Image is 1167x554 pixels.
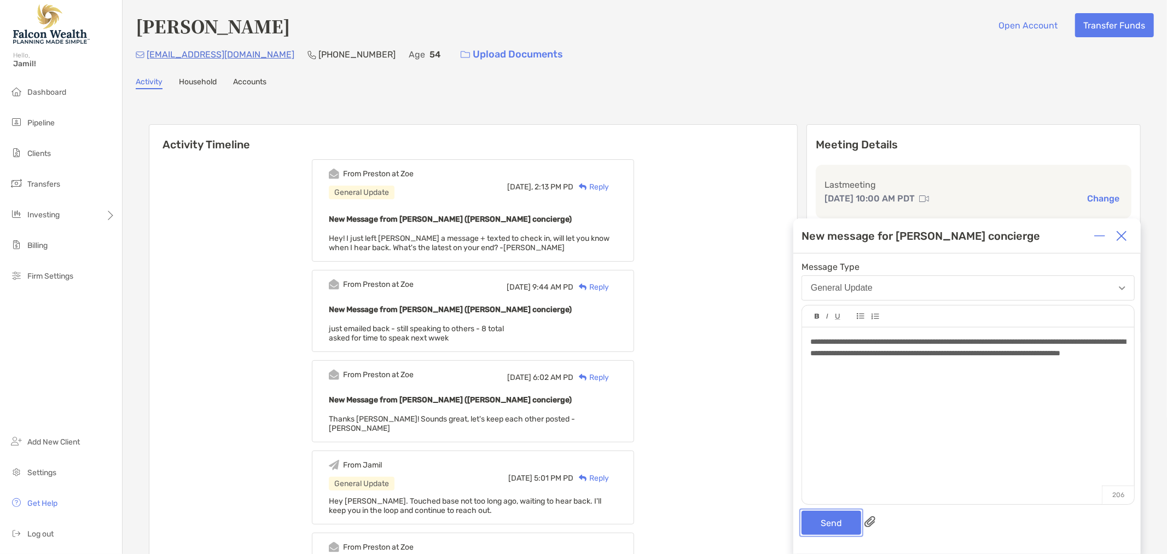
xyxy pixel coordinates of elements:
[343,460,382,470] div: From Jamil
[835,314,840,320] img: Editor control icon
[329,215,572,224] b: New Message from [PERSON_NAME] ([PERSON_NAME] concierge)
[329,169,339,179] img: Event icon
[825,192,915,205] p: [DATE] 10:00 AM PDT
[919,194,929,203] img: communication type
[329,305,572,314] b: New Message from [PERSON_NAME] ([PERSON_NAME] concierge)
[149,125,797,151] h6: Activity Timeline
[27,88,66,97] span: Dashboard
[343,280,414,289] div: From Preston at Zoe
[318,48,396,61] p: [PHONE_NUMBER]
[802,275,1135,301] button: General Update
[1094,230,1105,241] img: Expand or collapse
[10,269,23,282] img: firm-settings icon
[27,468,56,477] span: Settings
[507,182,533,192] span: [DATE],
[857,313,864,319] img: Editor control icon
[532,282,573,292] span: 9:44 AM PD
[573,181,609,193] div: Reply
[815,314,820,319] img: Editor control icon
[179,77,217,89] a: Household
[990,13,1066,37] button: Open Account
[579,475,587,482] img: Reply icon
[329,234,609,252] span: Hey! I just left [PERSON_NAME] a message + texted to check in, will let you know when I hear back...
[329,395,572,405] b: New Message from [PERSON_NAME] ([PERSON_NAME] concierge)
[136,77,162,89] a: Activity
[329,460,339,470] img: Event icon
[329,370,339,380] img: Event icon
[802,262,1135,272] span: Message Type
[826,314,828,319] img: Editor control icon
[802,229,1040,243] div: New message for [PERSON_NAME] concierge
[329,497,601,515] span: Hey [PERSON_NAME]. Touched base not too long ago, waiting to hear back. I'll keep you in the loop...
[507,373,531,382] span: [DATE]
[10,435,23,448] img: add_new_client icon
[429,48,440,61] p: 54
[579,183,587,191] img: Reply icon
[573,472,609,484] div: Reply
[10,116,23,129] img: pipeline icon
[329,186,394,199] div: General Update
[1102,486,1134,504] p: 206
[535,182,573,192] span: 2:13 PM PD
[27,149,51,158] span: Clients
[27,437,80,447] span: Add New Client
[147,48,294,61] p: [EMAIL_ADDRESS][DOMAIN_NAME]
[27,272,73,281] span: Firm Settings
[10,496,23,509] img: get-help icon
[825,178,1123,192] p: Last meeting
[329,414,575,433] span: Thanks [PERSON_NAME]! Sounds great, let's keep each other posted -[PERSON_NAME]
[10,465,23,478] img: settings icon
[329,324,504,343] span: just emailed back - still speaking to others - 8 total asked for time to speak next wwek
[802,511,861,535] button: Send
[10,207,23,221] img: investing icon
[454,43,570,66] a: Upload Documents
[343,543,414,552] div: From Preston at Zoe
[136,51,144,58] img: Email Icon
[461,51,470,59] img: button icon
[864,516,875,527] img: paperclip attachments
[136,13,290,38] h4: [PERSON_NAME]
[329,542,339,552] img: Event icon
[27,118,55,128] span: Pipeline
[573,281,609,293] div: Reply
[10,527,23,540] img: logout icon
[307,50,316,59] img: Phone Icon
[10,177,23,190] img: transfers icon
[811,283,873,293] div: General Update
[343,169,414,178] div: From Preston at Zoe
[10,85,23,98] img: dashboard icon
[1119,286,1125,290] img: Open dropdown arrow
[533,373,573,382] span: 6:02 AM PD
[816,138,1131,152] p: Meeting Details
[573,372,609,383] div: Reply
[871,313,879,320] img: Editor control icon
[27,529,54,539] span: Log out
[27,210,60,220] span: Investing
[508,474,532,483] span: [DATE]
[329,279,339,290] img: Event icon
[27,241,48,250] span: Billing
[10,238,23,251] img: billing icon
[534,474,573,483] span: 5:01 PM PD
[579,374,587,381] img: Reply icon
[233,77,266,89] a: Accounts
[27,499,57,508] span: Get Help
[1084,193,1123,204] button: Change
[10,146,23,159] img: clients icon
[27,180,60,189] span: Transfers
[579,284,587,291] img: Reply icon
[1116,230,1127,241] img: Close
[13,4,90,44] img: Falcon Wealth Planning Logo
[329,477,394,490] div: General Update
[13,59,115,68] span: Jamil!
[343,370,414,379] div: From Preston at Zoe
[409,48,425,61] p: Age
[507,282,531,292] span: [DATE]
[1075,13,1154,37] button: Transfer Funds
